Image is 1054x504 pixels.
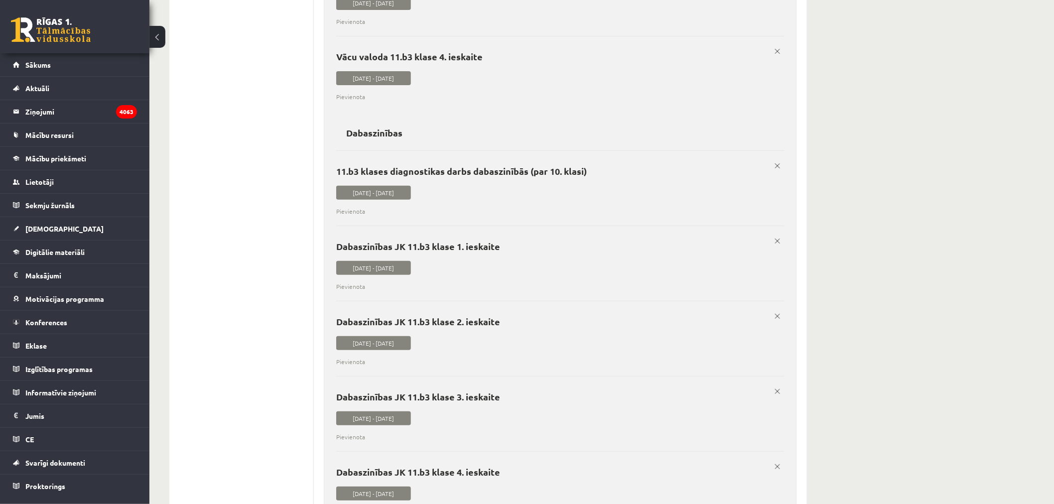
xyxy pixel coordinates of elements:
span: Pievienota [336,432,777,441]
span: Sekmju žurnāls [25,201,75,210]
a: Konferences [13,311,137,334]
span: Sākums [25,60,51,69]
span: [DEMOGRAPHIC_DATA] [25,224,104,233]
span: Svarīgi dokumenti [25,458,85,467]
span: Mācību resursi [25,130,74,139]
legend: Ziņojumi [25,100,137,123]
p: Dabaszinības JK 11.b3 klase 2. ieskaite [336,316,777,327]
a: [DEMOGRAPHIC_DATA] [13,217,137,240]
a: Aktuāli [13,77,137,100]
a: Proktorings [13,475,137,498]
a: x [771,159,785,173]
a: Sekmju žurnāls [13,194,137,217]
a: Rīgas 1. Tālmācības vidusskola [11,17,91,42]
a: Motivācijas programma [13,287,137,310]
span: Proktorings [25,482,65,491]
span: Pievienota [336,17,777,26]
span: Izglītības programas [25,365,93,374]
a: x [771,460,785,474]
span: Pievienota [336,282,777,291]
span: Jumis [25,411,44,420]
a: Svarīgi dokumenti [13,451,137,474]
a: Lietotāji [13,170,137,193]
span: Motivācijas programma [25,294,104,303]
span: Digitālie materiāli [25,248,85,256]
a: CE [13,428,137,451]
span: CE [25,435,34,444]
span: Mācību priekšmeti [25,154,86,163]
span: [DATE] - [DATE] [336,71,411,85]
i: 4063 [116,105,137,119]
a: Ziņojumi4063 [13,100,137,123]
a: Digitālie materiāli [13,241,137,263]
a: Informatīvie ziņojumi [13,381,137,404]
span: Informatīvie ziņojumi [25,388,96,397]
p: Dabaszinības JK 11.b3 klase 4. ieskaite [336,467,777,477]
legend: Maksājumi [25,264,137,287]
p: 11.b3 klases diagnostikas darbs dabaszinībās (par 10. klasi) [336,166,777,176]
span: [DATE] - [DATE] [336,336,411,350]
span: [DATE] - [DATE] [336,261,411,275]
a: Mācību resursi [13,124,137,146]
a: Maksājumi [13,264,137,287]
a: Mācību priekšmeti [13,147,137,170]
h2: Dabaszinības [336,121,412,144]
p: Dabaszinības JK 11.b3 klase 1. ieskaite [336,241,777,252]
a: x [771,384,785,398]
a: Jumis [13,404,137,427]
span: [DATE] - [DATE] [336,487,411,501]
p: Dabaszinības JK 11.b3 klase 3. ieskaite [336,391,777,402]
a: x [771,234,785,248]
span: [DATE] - [DATE] [336,186,411,200]
a: x [771,309,785,323]
a: Sākums [13,53,137,76]
span: Pievienota [336,92,777,101]
span: Konferences [25,318,67,327]
p: Vācu valoda 11.b3 klase 4. ieskaite [336,51,777,62]
a: x [771,44,785,58]
a: Eklase [13,334,137,357]
a: Izglītības programas [13,358,137,380]
span: Pievienota [336,207,777,216]
span: Aktuāli [25,84,49,93]
span: [DATE] - [DATE] [336,411,411,425]
span: Pievienota [336,357,777,366]
span: Lietotāji [25,177,54,186]
span: Eklase [25,341,47,350]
